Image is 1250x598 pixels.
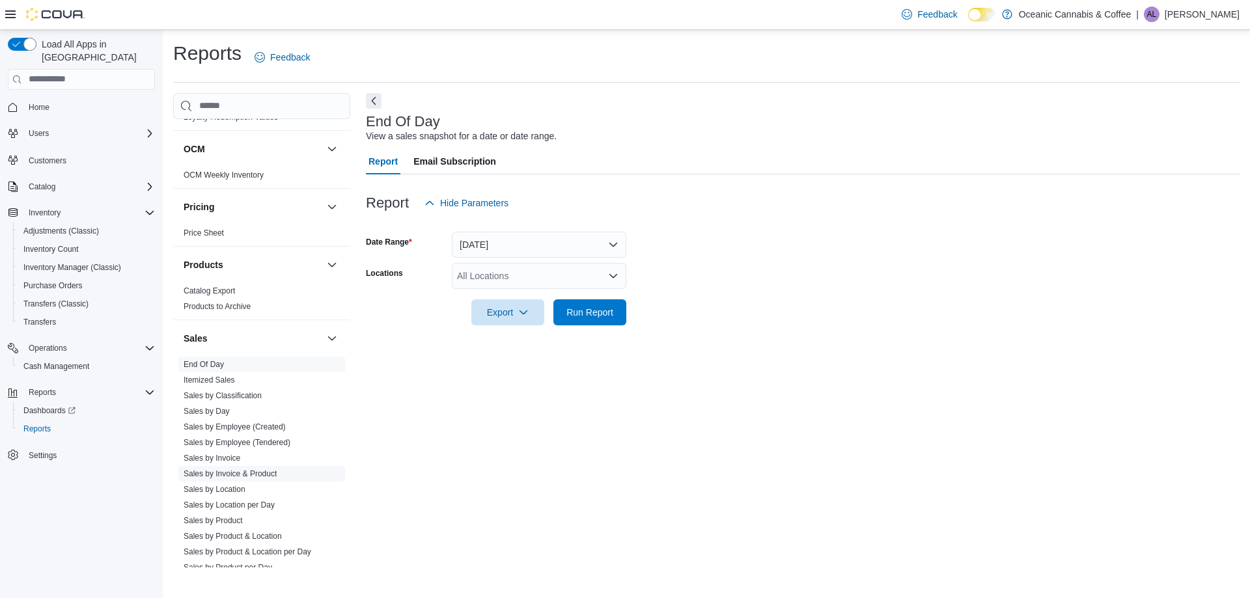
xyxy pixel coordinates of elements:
a: Sales by Product & Location [184,532,282,541]
span: Users [29,128,49,139]
span: Transfers [23,317,56,327]
span: Inventory Count [18,241,155,257]
button: Settings [3,446,160,465]
button: Products [184,258,322,271]
h3: Report [366,195,409,211]
span: Hide Parameters [440,197,508,210]
h1: Reports [173,40,242,66]
span: Products to Archive [184,301,251,312]
a: Inventory Count [18,241,84,257]
span: Sales by Product [184,515,243,526]
button: OCM [324,141,340,157]
a: Customers [23,153,72,169]
button: Transfers [13,313,160,331]
button: Reports [3,383,160,401]
button: Adjustments (Classic) [13,222,160,240]
button: Reports [23,385,61,400]
a: Loyalty Redemption Values [184,113,278,122]
span: End Of Day [184,359,224,370]
a: Adjustments (Classic) [18,223,104,239]
span: Export [479,299,536,325]
div: Products [173,283,350,319]
h3: End Of Day [366,114,440,129]
span: Feedback [917,8,957,21]
a: Settings [23,448,62,463]
span: Home [23,99,155,115]
span: Sales by Location [184,484,245,495]
span: Sales by Location per Day [184,500,275,510]
span: Purchase Orders [18,278,155,293]
span: Reports [23,385,155,400]
button: Inventory [23,205,66,221]
span: Customers [23,152,155,168]
span: Catalog Export [184,286,235,296]
a: Reports [18,421,56,437]
span: Load All Apps in [GEOGRAPHIC_DATA] [36,38,155,64]
span: AL [1147,7,1157,22]
div: OCM [173,167,350,188]
span: Catalog [23,179,155,195]
span: Email Subscription [413,148,496,174]
p: [PERSON_NAME] [1165,7,1240,22]
span: Sales by Product per Day [184,562,272,573]
span: Users [23,126,155,141]
button: Catalog [23,179,61,195]
span: Dark Mode [968,21,969,22]
span: Inventory Count [23,244,79,254]
button: Run Report [553,299,626,325]
button: Pricing [324,199,340,215]
span: Sales by Invoice & Product [184,469,277,479]
h3: Sales [184,332,208,345]
span: Dashboards [18,403,155,418]
label: Date Range [366,237,412,247]
button: Inventory Manager (Classic) [13,258,160,277]
button: Products [324,257,340,273]
p: Oceanic Cannabis & Coffee [1019,7,1132,22]
a: OCM Weekly Inventory [184,170,264,180]
span: Catalog [29,182,55,192]
div: View a sales snapshot for a date or date range. [366,129,557,143]
a: Feedback [896,1,962,27]
span: Cash Management [23,361,89,372]
span: Inventory [29,208,61,218]
span: Reports [23,424,51,434]
span: Sales by Product & Location [184,531,282,541]
span: Sales by Day [184,406,230,416]
span: Sales by Employee (Tendered) [184,437,290,448]
button: Operations [3,339,160,357]
button: Pricing [184,200,322,213]
span: Reports [29,387,56,398]
span: OCM Weekly Inventory [184,170,264,180]
a: Sales by Product [184,516,243,525]
button: Cash Management [13,357,160,375]
a: Sales by Employee (Tendered) [184,438,290,447]
button: [DATE] [452,232,626,258]
button: OCM [184,143,322,156]
button: Home [3,98,160,116]
a: Itemized Sales [184,375,235,385]
button: Reports [13,420,160,438]
span: Transfers [18,314,155,330]
nav: Complex example [8,92,155,498]
a: Sales by Location per Day [184,500,275,510]
span: Feedback [270,51,310,64]
span: Run Report [566,306,613,319]
a: Sales by Invoice & Product [184,469,277,478]
a: Price Sheet [184,228,224,238]
a: Sales by Classification [184,391,262,400]
a: Sales by Product per Day [184,563,272,572]
input: Dark Mode [968,8,995,21]
a: Purchase Orders [18,278,88,293]
span: Settings [23,447,155,463]
span: Inventory [23,205,155,221]
a: Dashboards [18,403,81,418]
span: Report [368,148,398,174]
a: Transfers (Classic) [18,296,94,312]
a: Dashboards [13,401,160,420]
button: Sales [184,332,322,345]
span: Sales by Product & Location per Day [184,547,311,557]
span: Adjustments (Classic) [18,223,155,239]
a: Cash Management [18,359,94,374]
span: Sales by Invoice [184,453,240,463]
